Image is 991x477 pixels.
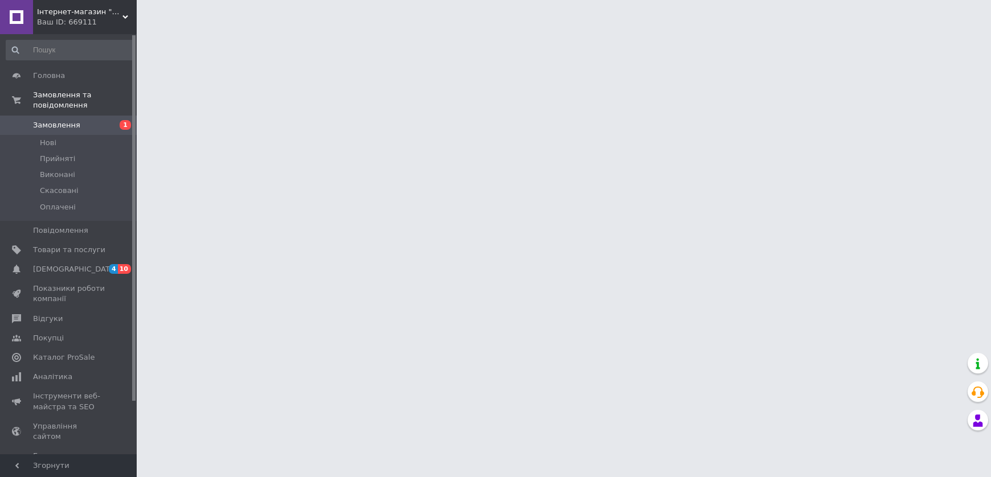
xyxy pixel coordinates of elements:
div: Ваш ID: 669111 [37,17,137,27]
input: Пошук [6,40,134,60]
span: 10 [118,264,131,274]
span: Товари та послуги [33,245,105,255]
span: Прийняті [40,154,75,164]
span: Нові [40,138,56,148]
span: Каталог ProSale [33,352,95,363]
span: Замовлення [33,120,80,130]
span: Відгуки [33,314,63,324]
span: Інструменти веб-майстра та SEO [33,391,105,412]
span: Замовлення та повідомлення [33,90,137,110]
span: Показники роботи компанії [33,283,105,304]
span: Повідомлення [33,225,88,236]
span: Гаманець компанії [33,451,105,471]
span: Оплачені [40,202,76,212]
span: Інтернет-магазин "СУДАК" [37,7,122,17]
span: Виконані [40,170,75,180]
span: Аналітика [33,372,72,382]
span: Скасовані [40,186,79,196]
span: 1 [120,120,131,130]
span: 4 [109,264,118,274]
span: Управління сайтом [33,421,105,442]
span: Головна [33,71,65,81]
span: [DEMOGRAPHIC_DATA] [33,264,117,274]
span: Покупці [33,333,64,343]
